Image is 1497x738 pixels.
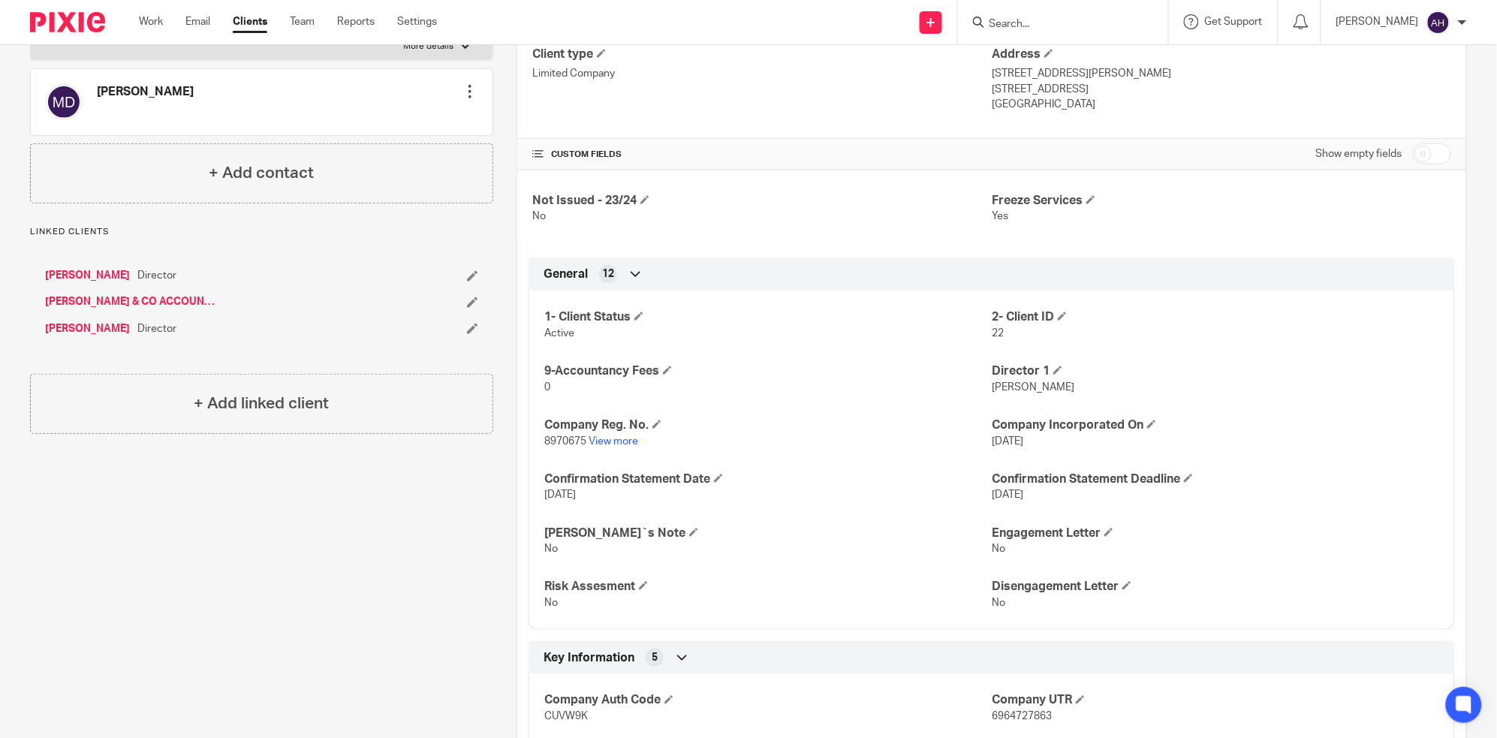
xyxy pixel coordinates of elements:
[137,268,176,283] span: Director
[988,18,1123,32] input: Search
[233,14,267,29] a: Clients
[97,84,194,100] h4: [PERSON_NAME]
[992,309,1439,325] h4: 2- Client ID
[992,598,1005,608] span: No
[544,328,574,339] span: Active
[544,382,550,393] span: 0
[992,211,1008,221] span: Yes
[544,471,992,487] h4: Confirmation Statement Date
[532,149,992,161] h4: CUSTOM FIELDS
[1426,11,1450,35] img: svg%3E
[992,363,1439,379] h4: Director 1
[544,693,992,709] h4: Company Auth Code
[46,84,82,120] img: svg%3E
[532,211,546,221] span: No
[589,436,638,447] a: View more
[992,712,1052,722] span: 6964727863
[544,309,992,325] h4: 1- Client Status
[544,650,634,666] span: Key Information
[30,226,493,238] p: Linked clients
[992,82,1451,97] p: [STREET_ADDRESS]
[992,382,1074,393] span: [PERSON_NAME]
[532,66,992,81] p: Limited Company
[194,392,330,415] h4: + Add linked client
[544,579,992,595] h4: Risk Assesment
[544,712,588,722] span: CUVW9K
[652,650,658,665] span: 5
[290,14,315,29] a: Team
[544,544,558,554] span: No
[992,193,1451,209] h4: Freeze Services
[544,526,992,541] h4: [PERSON_NAME]`s Note
[209,161,315,185] h4: + Add contact
[992,489,1023,500] span: [DATE]
[992,579,1439,595] h4: Disengagement Letter
[30,12,105,32] img: Pixie
[992,526,1439,541] h4: Engagement Letter
[45,294,218,309] a: [PERSON_NAME] & CO ACCOUNTANTS LIVERPOOL LIMITED
[1316,146,1402,161] label: Show empty fields
[992,417,1439,433] h4: Company Incorporated On
[544,598,558,608] span: No
[992,66,1451,81] p: [STREET_ADDRESS][PERSON_NAME]
[185,14,210,29] a: Email
[397,14,437,29] a: Settings
[992,693,1439,709] h4: Company UTR
[544,489,576,500] span: [DATE]
[992,47,1451,62] h4: Address
[544,363,992,379] h4: 9-Accountancy Fees
[137,321,176,336] span: Director
[602,267,614,282] span: 12
[992,328,1004,339] span: 22
[1336,14,1419,29] p: [PERSON_NAME]
[532,193,992,209] h4: Not Issued - 23/24
[992,471,1439,487] h4: Confirmation Statement Deadline
[544,267,588,282] span: General
[139,14,163,29] a: Work
[45,268,130,283] a: [PERSON_NAME]
[532,47,992,62] h4: Client type
[403,41,453,53] p: More details
[45,321,130,336] a: [PERSON_NAME]
[544,417,992,433] h4: Company Reg. No.
[337,14,375,29] a: Reports
[544,436,586,447] span: 8970675
[1205,17,1263,27] span: Get Support
[992,97,1451,112] p: [GEOGRAPHIC_DATA]
[992,544,1005,554] span: No
[992,436,1023,447] span: [DATE]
